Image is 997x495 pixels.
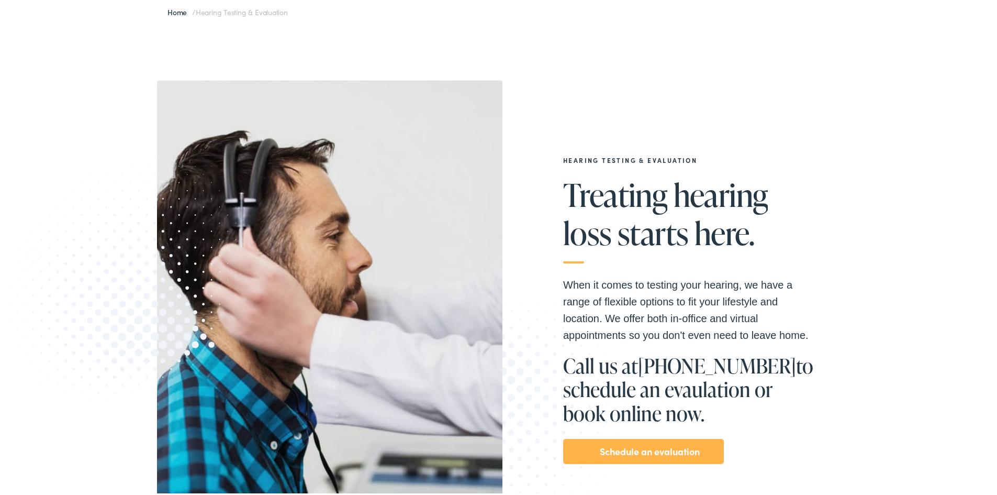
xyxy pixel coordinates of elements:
span: Treating [563,175,667,210]
a: Schedule an evaluation [600,441,700,458]
span: here. [694,214,755,248]
p: When it comes to testing your hearing, we have a range of flexible options to fit your lifestyle ... [563,274,814,342]
span: / [167,5,288,15]
span: Hearing Testing & Evaluation [196,5,288,15]
span: starts [618,214,688,248]
a: [PHONE_NUMBER] [638,350,796,377]
span: hearing [674,175,768,210]
h2: Hearing Testing & Evaluation [563,155,814,162]
h1: Call us at to schedule an evaulation or book online now. [563,352,814,424]
a: Home [167,5,192,15]
span: loss [563,214,612,248]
